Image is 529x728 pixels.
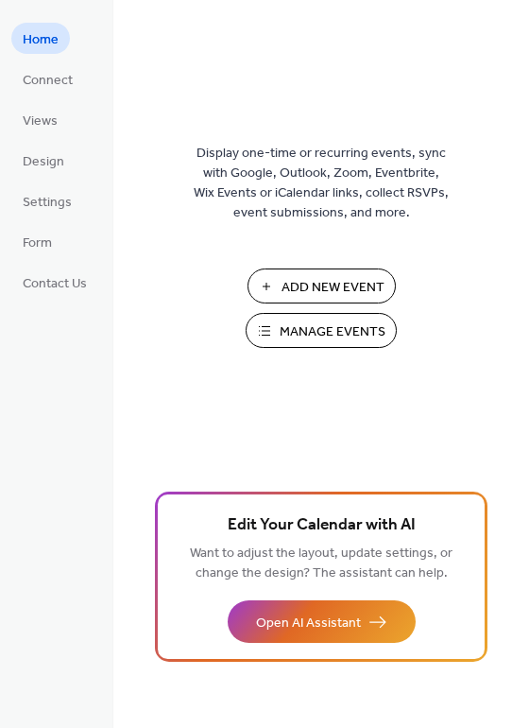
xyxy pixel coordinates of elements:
a: Views [11,104,69,135]
a: Design [11,145,76,176]
span: Manage Events [280,322,385,342]
a: Connect [11,63,84,95]
span: Open AI Assistant [256,614,361,633]
span: Settings [23,193,72,213]
button: Add New Event [247,269,396,303]
a: Settings [11,185,83,217]
a: Home [11,23,70,54]
span: Design [23,152,64,172]
button: Manage Events [246,313,397,348]
span: Want to adjust the layout, update settings, or change the design? The assistant can help. [190,541,452,586]
span: Home [23,30,59,50]
a: Contact Us [11,267,98,298]
span: Edit Your Calendar with AI [228,512,416,539]
button: Open AI Assistant [228,600,416,643]
span: Views [23,112,58,131]
span: Add New Event [282,278,384,298]
span: Display one-time or recurring events, sync with Google, Outlook, Zoom, Eventbrite, Wix Events or ... [194,144,449,223]
span: Contact Us [23,274,87,294]
a: Form [11,226,63,257]
span: Form [23,234,52,253]
span: Connect [23,71,73,91]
